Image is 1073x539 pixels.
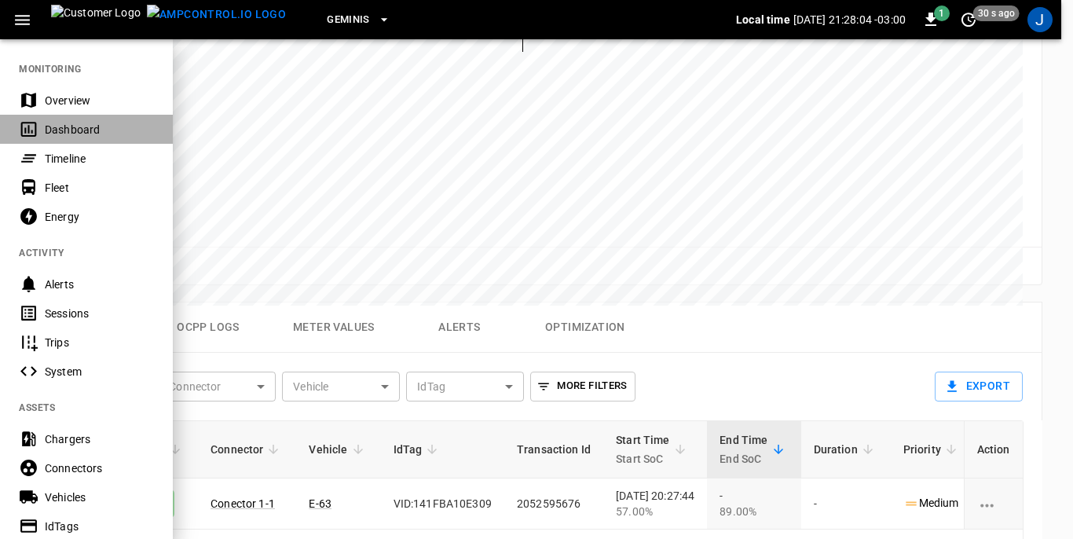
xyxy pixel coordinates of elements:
div: Energy [45,209,154,225]
div: Fleet [45,180,154,196]
button: set refresh interval [956,7,981,32]
div: Overview [45,93,154,108]
div: Vehicles [45,489,154,505]
div: Timeline [45,151,154,167]
span: Geminis [327,11,370,29]
div: System [45,364,154,379]
div: Trips [45,335,154,350]
img: ampcontrol.io logo [147,5,286,24]
span: 1 [934,5,950,21]
div: Connectors [45,460,154,476]
p: [DATE] 21:28:04 -03:00 [793,12,906,27]
p: Local time [736,12,790,27]
div: IdTags [45,519,154,534]
div: profile-icon [1027,7,1053,32]
div: Dashboard [45,122,154,137]
div: Sessions [45,306,154,321]
div: Chargers [45,431,154,447]
span: 30 s ago [973,5,1020,21]
img: Customer Logo [51,5,141,35]
div: Alerts [45,277,154,292]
